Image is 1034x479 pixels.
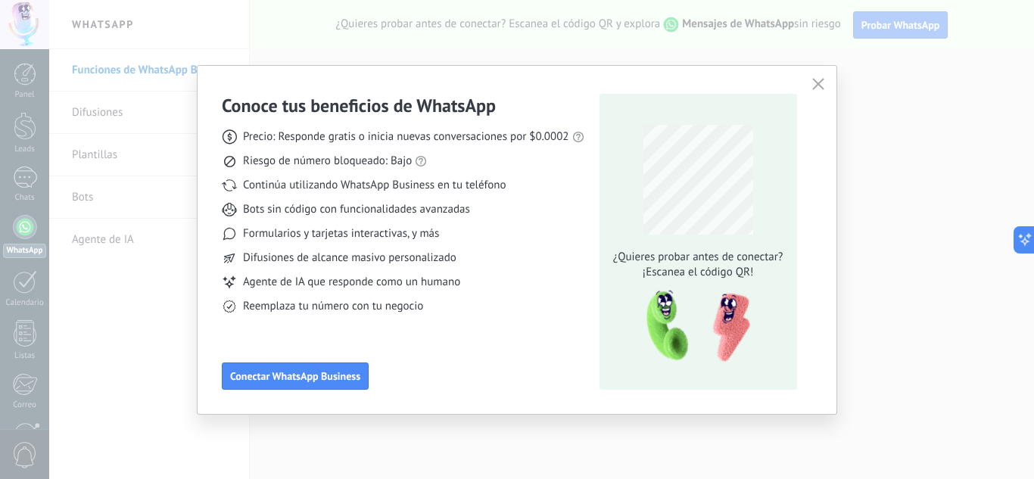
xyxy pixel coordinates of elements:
[609,250,787,265] span: ¿Quieres probar antes de conectar?
[243,178,506,193] span: Continúa utilizando WhatsApp Business en tu teléfono
[609,265,787,280] span: ¡Escanea el código QR!
[243,226,439,241] span: Formularios y tarjetas interactivas, y más
[243,250,456,266] span: Difusiones de alcance masivo personalizado
[243,299,423,314] span: Reemplaza tu número con tu negocio
[222,94,496,117] h3: Conoce tus beneficios de WhatsApp
[243,129,569,145] span: Precio: Responde gratis o inicia nuevas conversaciones por $0.0002
[222,362,369,390] button: Conectar WhatsApp Business
[243,154,412,169] span: Riesgo de número bloqueado: Bajo
[230,371,360,381] span: Conectar WhatsApp Business
[243,202,470,217] span: Bots sin código con funcionalidades avanzadas
[634,286,753,367] img: qr-pic-1x.png
[243,275,460,290] span: Agente de IA que responde como un humano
